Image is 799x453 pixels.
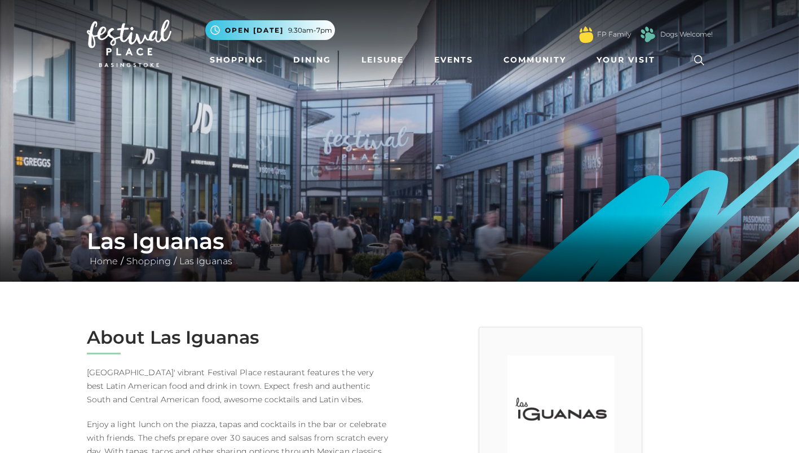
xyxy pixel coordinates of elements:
[87,366,391,406] p: [GEOGRAPHIC_DATA]' vibrant Festival Place restaurant features the very best Latin American food a...
[87,20,171,67] img: Festival Place Logo
[288,25,332,35] span: 9.30am-7pm
[87,327,391,348] h2: About Las Iguanas
[176,256,235,267] a: Las Iguanas
[289,50,336,70] a: Dining
[225,25,284,35] span: Open [DATE]
[597,54,655,66] span: Your Visit
[205,20,335,40] button: Open [DATE] 9.30am-7pm
[87,256,121,267] a: Home
[499,50,571,70] a: Community
[597,29,631,39] a: FP Family
[592,50,665,70] a: Your Visit
[78,228,721,268] div: / /
[357,50,408,70] a: Leisure
[660,29,713,39] a: Dogs Welcome!
[205,50,268,70] a: Shopping
[430,50,478,70] a: Events
[87,228,713,255] h1: Las Iguanas
[123,256,174,267] a: Shopping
